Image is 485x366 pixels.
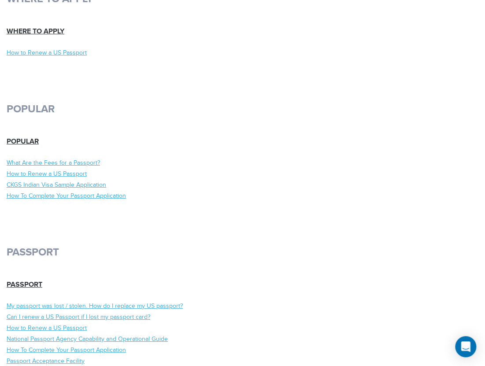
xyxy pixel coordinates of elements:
a: Where to Apply [7,27,64,36]
h2: Popular [7,103,478,115]
a: Passport Acceptance Facility [7,357,236,366]
a: Popular [7,137,39,146]
a: Passport [7,281,42,289]
div: Open Intercom Messenger [455,336,476,357]
a: How to Renew a US Passport [7,170,236,179]
a: What Are the Fees for a Passport? [7,159,236,168]
a: How to Renew a US Passport [7,324,236,333]
a: How To Complete Your Passport Application [7,346,236,355]
h2: Passport [7,246,478,259]
a: CKGS Indian Visa Sample Application [7,181,236,190]
a: How to Renew a US Passport [7,49,236,58]
a: Can I renew a US Passport if I lost my passport card? [7,313,236,322]
a: National Passport Agency Capability and Operational Guide [7,335,236,344]
a: How To Complete Your Passport Application [7,192,236,201]
a: My passport was lost / stolen. How do I replace my US passport? [7,302,236,311]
